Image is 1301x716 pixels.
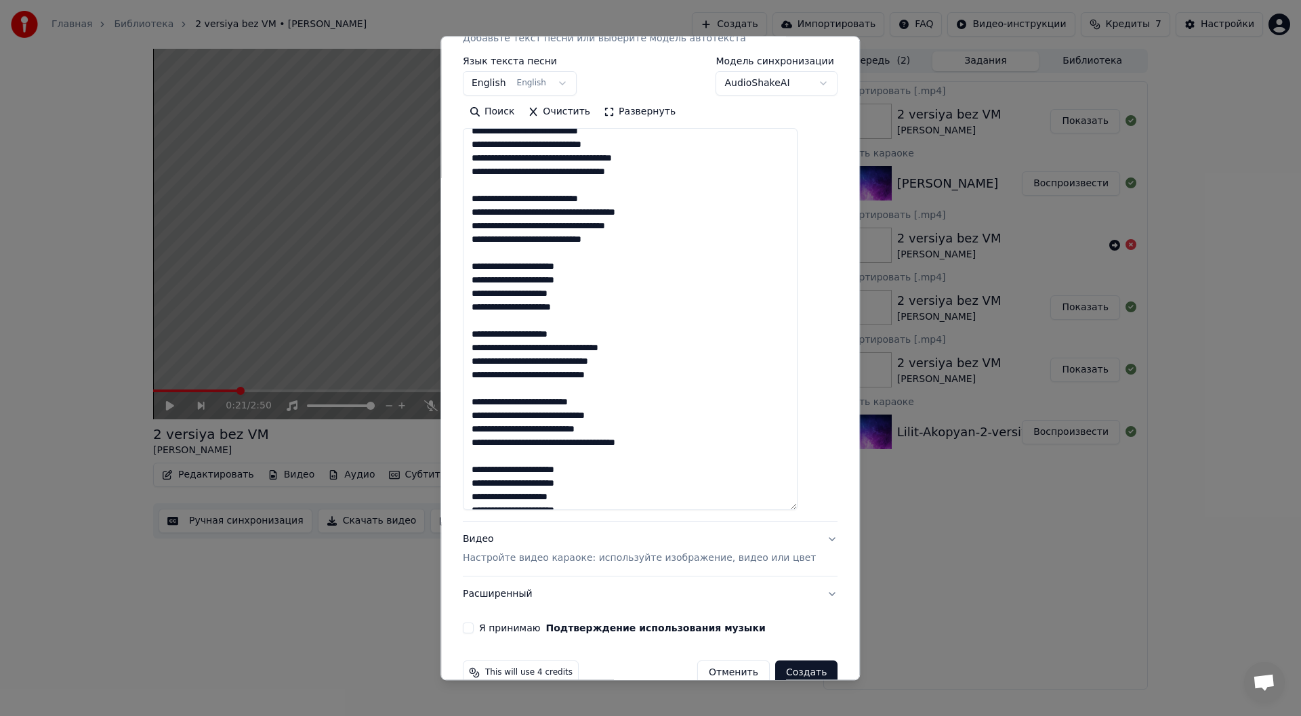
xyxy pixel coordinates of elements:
button: Поиск [463,102,521,123]
label: Модель синхронизации [716,57,838,66]
div: Видео [463,533,816,566]
p: Настройте видео караоке: используйте изображение, видео или цвет [463,552,816,566]
span: This will use 4 credits [485,668,573,679]
button: Я принимаю [546,624,766,633]
button: Развернуть [597,102,682,123]
div: Текст песниДобавьте текст песни или выберите модель автотекста [463,57,838,522]
label: Язык текста песни [463,57,577,66]
p: Добавьте текст песни или выберите модель автотекста [463,33,746,46]
label: Я принимаю [479,624,766,633]
button: Создать [775,661,838,686]
button: Очистить [522,102,598,123]
button: ВидеоНастройте видео караоке: используйте изображение, видео или цвет [463,522,838,576]
button: Расширенный [463,577,838,612]
button: Отменить [697,661,770,686]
